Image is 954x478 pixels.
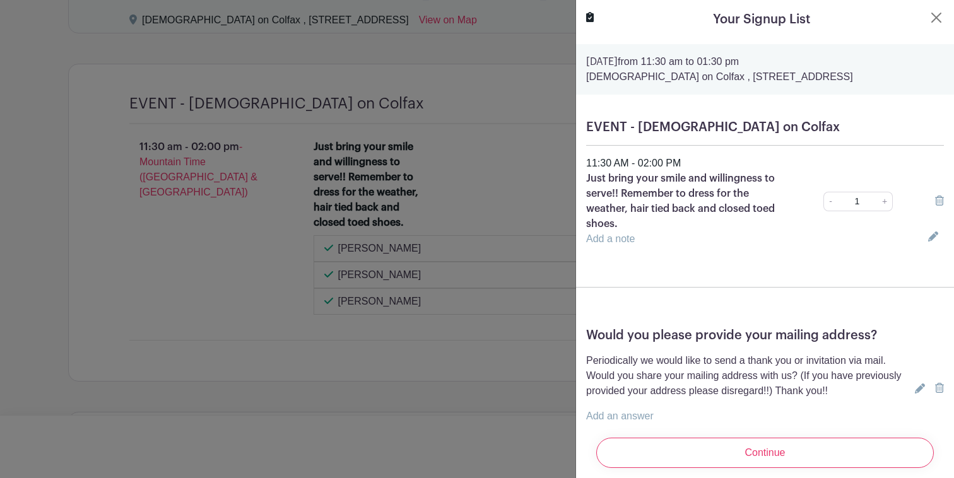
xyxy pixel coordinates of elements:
[929,10,944,25] button: Close
[877,192,893,211] a: +
[586,54,944,69] p: from 11:30 am to 01:30 pm
[596,438,934,468] input: Continue
[713,10,810,29] h5: Your Signup List
[586,120,944,135] h5: EVENT - [DEMOGRAPHIC_DATA] on Colfax
[586,328,944,343] h5: Would you please provide your mailing address?
[586,57,618,67] strong: [DATE]
[586,233,635,244] a: Add a note
[586,411,654,421] a: Add an answer
[823,192,837,211] a: -
[586,353,910,399] p: Periodically we would like to send a thank you or invitation via mail. Would you share your maili...
[579,156,951,171] div: 11:30 AM - 02:00 PM
[586,69,944,85] p: [DEMOGRAPHIC_DATA] on Colfax , [STREET_ADDRESS]
[586,171,789,231] p: Just bring your smile and willingness to serve!! Remember to dress for the weather, hair tied bac...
